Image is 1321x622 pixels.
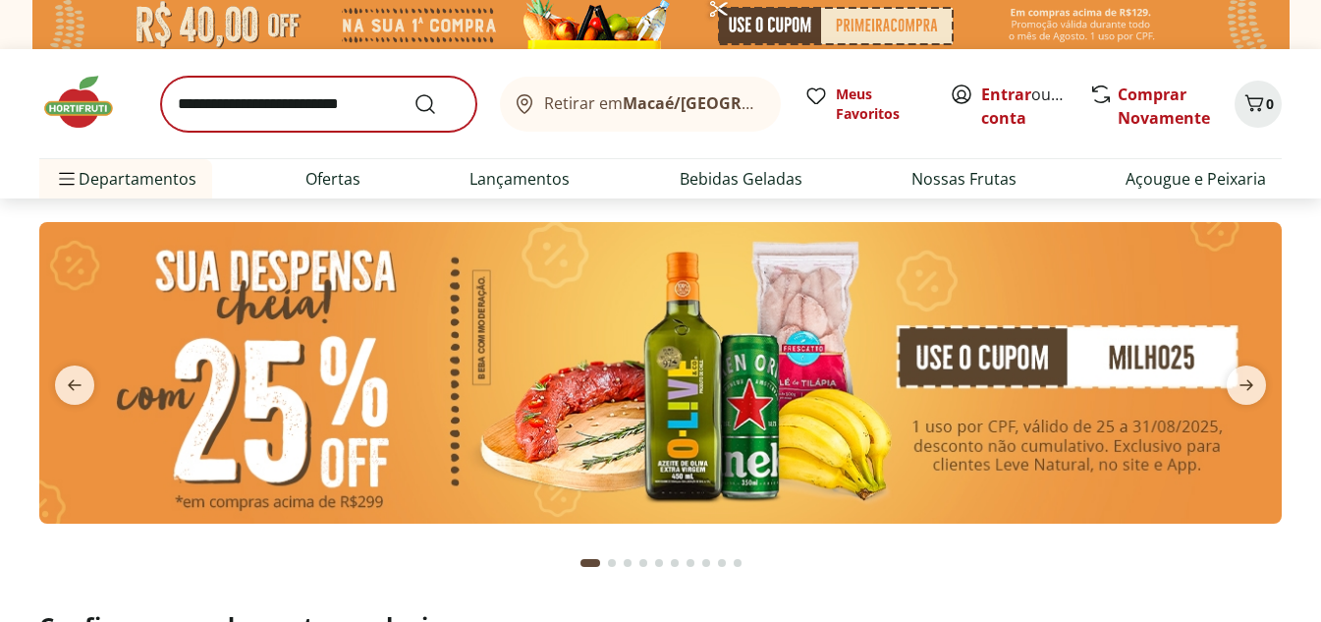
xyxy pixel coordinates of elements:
button: Submit Search [413,92,461,116]
button: Go to page 5 from fs-carousel [651,539,667,587]
a: Criar conta [981,84,1089,129]
button: Go to page 7 from fs-carousel [683,539,698,587]
button: Current page from fs-carousel [577,539,604,587]
a: Comprar Novamente [1118,84,1210,129]
button: next [1211,366,1282,405]
b: Macaé/[GEOGRAPHIC_DATA] [623,92,843,114]
span: ou [981,83,1069,130]
button: Go to page 6 from fs-carousel [667,539,683,587]
img: cupom [39,222,1282,523]
a: Bebidas Geladas [680,167,802,191]
button: Go to page 4 from fs-carousel [635,539,651,587]
a: Lançamentos [469,167,570,191]
button: Go to page 9 from fs-carousel [714,539,730,587]
a: Açougue e Peixaria [1126,167,1266,191]
button: Menu [55,155,79,202]
span: 0 [1266,94,1274,113]
button: Go to page 8 from fs-carousel [698,539,714,587]
button: Retirar emMacaé/[GEOGRAPHIC_DATA] [500,77,781,132]
span: Retirar em [544,94,761,112]
button: Go to page 2 from fs-carousel [604,539,620,587]
span: Departamentos [55,155,196,202]
button: Go to page 10 from fs-carousel [730,539,745,587]
input: search [161,77,476,132]
a: Entrar [981,84,1031,105]
a: Meus Favoritos [804,85,926,124]
a: Ofertas [305,167,360,191]
button: Carrinho [1235,81,1282,128]
button: previous [39,366,110,405]
img: Hortifruti [39,73,138,132]
button: Go to page 3 from fs-carousel [620,539,635,587]
span: Meus Favoritos [836,85,926,124]
a: Nossas Frutas [911,167,1017,191]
